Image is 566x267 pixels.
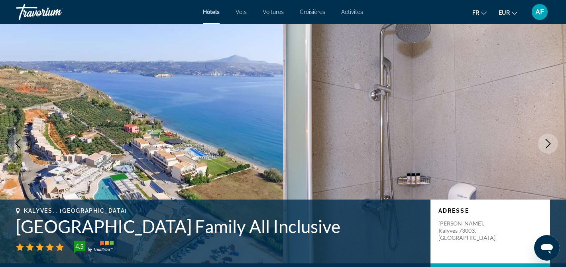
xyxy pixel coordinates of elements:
h1: [GEOGRAPHIC_DATA] Family All Inclusive [16,216,423,237]
a: Voitures [263,9,284,15]
img: TrustYou guest rating badge [74,241,114,253]
a: Hôtels [203,9,220,15]
button: User Menu [529,4,550,20]
p: Adresse [438,208,542,214]
iframe: Bouton de lancement de la fenêtre de messagerie [534,235,560,261]
span: AF [535,8,544,16]
button: Change language [472,7,487,18]
a: Activités [341,9,363,15]
a: Travorium [16,2,96,22]
div: 4.5 [71,241,87,251]
span: fr [472,10,479,16]
span: Kalyves, , [GEOGRAPHIC_DATA] [24,208,127,214]
button: Previous image [8,134,28,154]
span: EUR [499,10,510,16]
button: Next image [538,134,558,154]
a: Croisières [300,9,325,15]
a: Vols [236,9,247,15]
p: [PERSON_NAME], Kalyves 73003, [GEOGRAPHIC_DATA] [438,220,502,241]
button: Change currency [499,7,517,18]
